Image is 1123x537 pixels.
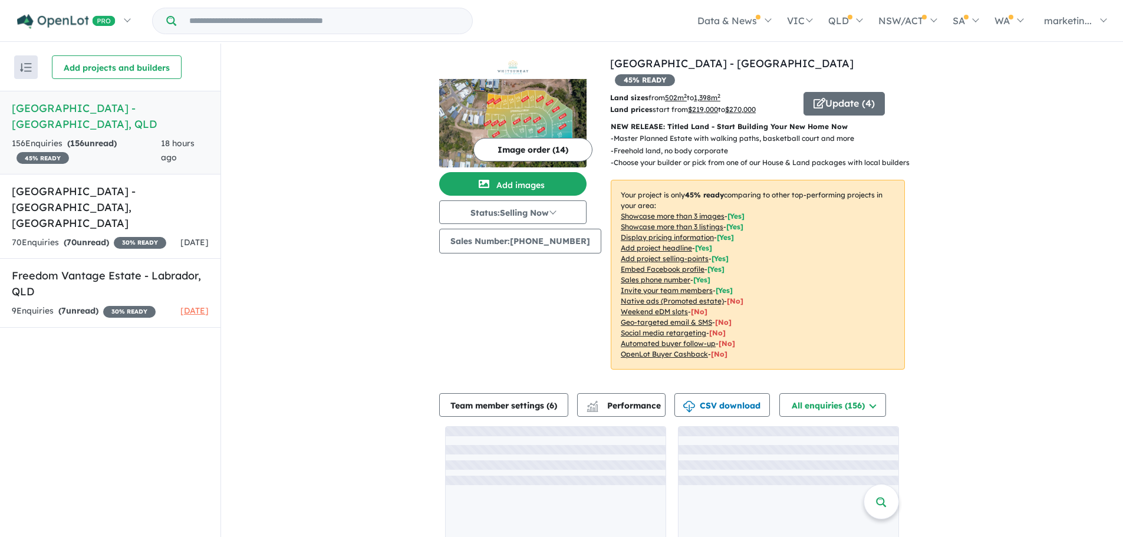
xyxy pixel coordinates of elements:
u: Social media retargeting [621,328,706,337]
span: Performance [588,400,661,411]
span: 70 [67,237,77,248]
span: [No] [719,339,735,348]
button: Update (4) [803,92,885,116]
img: Whitsunday Lakes Estate - Cannonvale [439,79,587,167]
b: 45 % ready [685,190,724,199]
b: Land prices [610,105,653,114]
span: [ Yes ] [712,254,729,263]
span: to [718,105,756,114]
button: Status:Selling Now [439,200,587,224]
u: $ 219,000 [688,105,718,114]
span: 7 [61,305,66,316]
span: [DATE] [180,305,209,316]
strong: ( unread) [67,138,117,149]
span: 156 [70,138,84,149]
p: - Freehold land, no body corporate [611,145,914,157]
strong: ( unread) [64,237,109,248]
u: 1,398 m [694,93,720,102]
span: [ Yes ] [726,222,743,231]
span: [ Yes ] [717,233,734,242]
u: Embed Facebook profile [621,265,704,274]
a: Whitsunday Lakes Estate - Cannonvale LogoWhitsunday Lakes Estate - Cannonvale [439,55,587,167]
img: Whitsunday Lakes Estate - Cannonvale Logo [444,60,582,74]
img: bar-chart.svg [587,404,598,412]
p: - Master Planned Estate with walking paths, basketball court and more [611,133,914,144]
u: Automated buyer follow-up [621,339,716,348]
p: - Choose your builder or pick from one of our House & Land packages with local builders [611,157,914,169]
p: start from [610,104,795,116]
span: 30 % READY [103,306,156,318]
button: Performance [577,393,666,417]
strong: ( unread) [58,305,98,316]
u: Native ads (Promoted estate) [621,296,724,305]
u: $ 270,000 [725,105,756,114]
h5: [GEOGRAPHIC_DATA] - [GEOGRAPHIC_DATA] , QLD [12,100,209,132]
sup: 2 [717,93,720,99]
span: [No] [711,350,727,358]
u: Sales phone number [621,275,690,284]
button: Team member settings (6) [439,393,568,417]
span: to [687,93,720,102]
h5: Freedom Vantage Estate - Labrador , QLD [12,268,209,299]
u: Showcase more than 3 images [621,212,724,220]
button: Image order (14) [473,138,592,162]
p: NEW RELEASE: Titled Land - Start Building Your New Home Now [611,121,905,133]
img: Openlot PRO Logo White [17,14,116,29]
img: sort.svg [20,63,32,72]
u: Weekend eDM slots [621,307,688,316]
button: Sales Number:[PHONE_NUMBER] [439,229,601,253]
button: Add images [439,172,587,196]
span: [ Yes ] [727,212,745,220]
button: Add projects and builders [52,55,182,79]
span: [ Yes ] [693,275,710,284]
h5: [GEOGRAPHIC_DATA] - [GEOGRAPHIC_DATA] , [GEOGRAPHIC_DATA] [12,183,209,231]
sup: 2 [684,93,687,99]
span: 30 % READY [114,237,166,249]
u: Geo-targeted email & SMS [621,318,712,327]
div: 156 Enquir ies [12,137,161,165]
div: 9 Enquir ies [12,304,156,318]
span: [DATE] [180,237,209,248]
img: line-chart.svg [587,401,598,407]
p: Your project is only comparing to other top-performing projects in your area: - - - - - - - - - -... [611,180,905,370]
button: CSV download [674,393,770,417]
u: OpenLot Buyer Cashback [621,350,708,358]
button: All enquiries (156) [779,393,886,417]
a: [GEOGRAPHIC_DATA] - [GEOGRAPHIC_DATA] [610,57,854,70]
u: Add project selling-points [621,254,709,263]
span: 18 hours ago [161,138,195,163]
span: [ Yes ] [716,286,733,295]
span: marketin... [1044,15,1092,27]
span: 6 [549,400,554,411]
span: 45 % READY [615,74,675,86]
span: [No] [727,296,743,305]
img: download icon [683,401,695,413]
b: Land sizes [610,93,648,102]
input: Try estate name, suburb, builder or developer [179,8,470,34]
u: 502 m [665,93,687,102]
u: Showcase more than 3 listings [621,222,723,231]
span: [ Yes ] [695,243,712,252]
p: from [610,92,795,104]
span: [No] [715,318,732,327]
span: [ Yes ] [707,265,724,274]
span: 45 % READY [17,152,69,164]
span: [No] [691,307,707,316]
div: 70 Enquir ies [12,236,166,250]
u: Add project headline [621,243,692,252]
u: Display pricing information [621,233,714,242]
span: [No] [709,328,726,337]
u: Invite your team members [621,286,713,295]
